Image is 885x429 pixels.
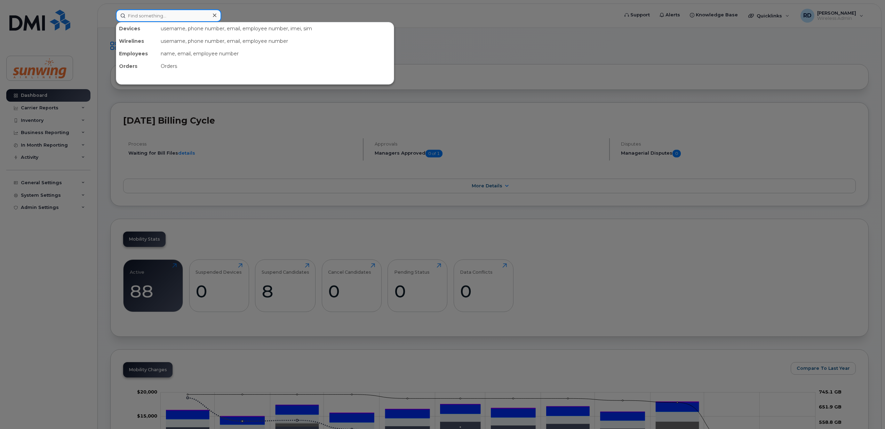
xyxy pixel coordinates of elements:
div: username, phone number, email, employee number [158,35,394,47]
div: Orders [116,60,158,72]
div: name, email, employee number [158,47,394,60]
div: Wirelines [116,35,158,47]
div: Devices [116,22,158,35]
div: Orders [158,60,394,72]
div: Employees [116,47,158,60]
div: username, phone number, email, employee number, imei, sim [158,22,394,35]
